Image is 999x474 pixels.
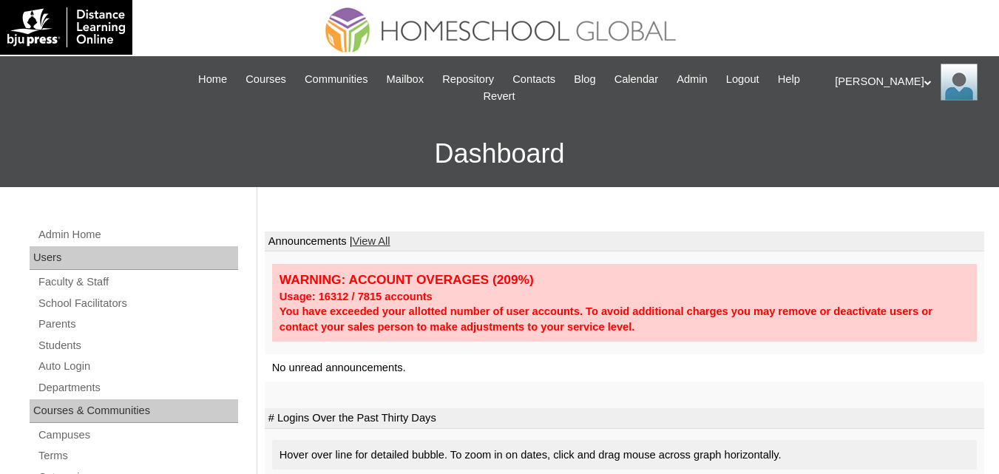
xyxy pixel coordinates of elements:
[245,71,286,88] span: Courses
[353,235,390,247] a: View All
[387,71,424,88] span: Mailbox
[771,71,807,88] a: Help
[726,71,759,88] span: Logout
[566,71,603,88] a: Blog
[941,64,978,101] img: Ariane Ebuen
[265,408,984,429] td: # Logins Over the Past Thirty Days
[272,440,977,470] div: Hover over line for detailed bubble. To zoom in on dates, click and drag mouse across graph horiz...
[475,88,522,105] a: Revert
[37,226,238,244] a: Admin Home
[37,447,238,465] a: Terms
[379,71,432,88] a: Mailbox
[280,271,969,288] div: WARNING: ACCOUNT OVERAGES (209%)
[37,336,238,355] a: Students
[677,71,708,88] span: Admin
[37,426,238,444] a: Campuses
[37,357,238,376] a: Auto Login
[719,71,767,88] a: Logout
[778,71,800,88] span: Help
[7,7,125,47] img: logo-white.png
[265,231,984,252] td: Announcements |
[37,315,238,334] a: Parents
[280,304,969,334] div: You have exceeded your allotted number of user accounts. To avoid additional charges you may remo...
[512,71,555,88] span: Contacts
[198,71,227,88] span: Home
[7,121,992,187] h3: Dashboard
[442,71,494,88] span: Repository
[30,399,238,423] div: Courses & Communities
[280,291,433,302] strong: Usage: 16312 / 7815 accounts
[505,71,563,88] a: Contacts
[37,294,238,313] a: School Facilitators
[37,273,238,291] a: Faculty & Staff
[483,88,515,105] span: Revert
[238,71,294,88] a: Courses
[305,71,368,88] span: Communities
[297,71,376,88] a: Communities
[37,379,238,397] a: Departments
[835,64,984,101] div: [PERSON_NAME]
[265,354,984,382] td: No unread announcements.
[607,71,666,88] a: Calendar
[669,71,715,88] a: Admin
[30,246,238,270] div: Users
[614,71,658,88] span: Calendar
[435,71,501,88] a: Repository
[574,71,595,88] span: Blog
[191,71,234,88] a: Home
